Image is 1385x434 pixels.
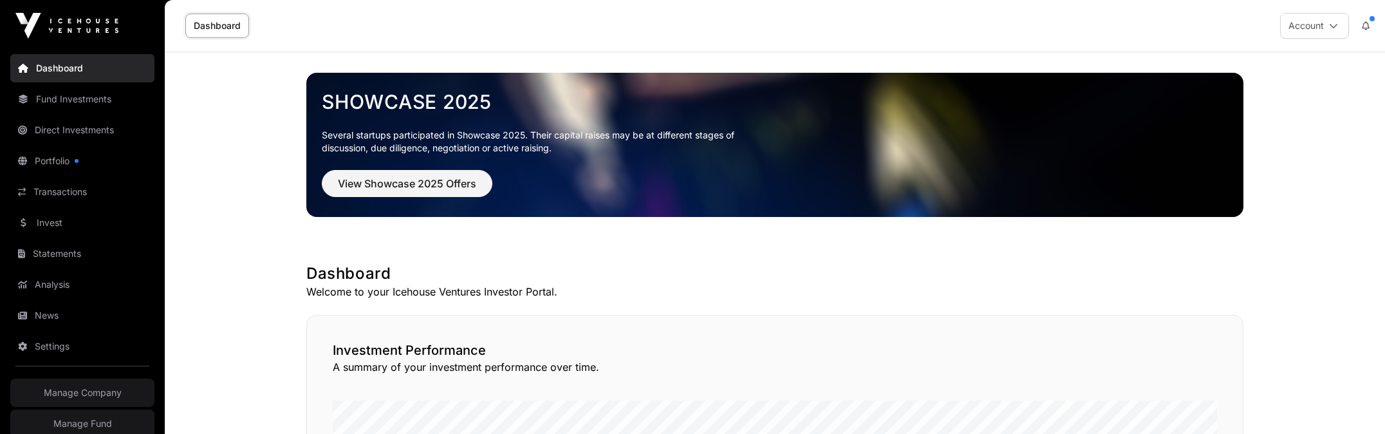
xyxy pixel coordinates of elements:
[10,116,154,144] a: Direct Investments
[333,341,1217,359] h2: Investment Performance
[306,284,1243,299] p: Welcome to your Icehouse Ventures Investor Portal.
[1321,372,1385,434] iframe: Chat Widget
[333,359,1217,375] p: A summary of your investment performance over time.
[10,85,154,113] a: Fund Investments
[185,14,249,38] a: Dashboard
[10,332,154,361] a: Settings
[1280,13,1349,39] button: Account
[306,73,1243,217] img: Showcase 2025
[10,240,154,268] a: Statements
[322,129,754,155] p: Several startups participated in Showcase 2025. Their capital raises may be at different stages o...
[10,301,154,330] a: News
[10,54,154,82] a: Dashboard
[322,170,492,197] button: View Showcase 2025 Offers
[10,379,154,407] a: Manage Company
[10,270,154,299] a: Analysis
[306,263,1243,284] h1: Dashboard
[10,178,154,206] a: Transactions
[10,209,154,237] a: Invest
[10,147,154,175] a: Portfolio
[338,176,476,191] span: View Showcase 2025 Offers
[322,183,492,196] a: View Showcase 2025 Offers
[15,13,118,39] img: Icehouse Ventures Logo
[322,90,1228,113] a: Showcase 2025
